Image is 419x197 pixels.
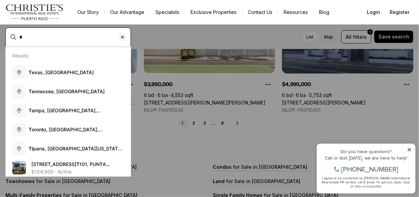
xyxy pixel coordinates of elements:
button: Contact Us [242,7,278,17]
div: Do you have questions? [7,15,99,20]
a: Specialists [150,7,185,17]
span: I agree to be contacted by [PERSON_NAME] International Real Estate PR via text, call & email. To ... [9,42,97,55]
span: [PHONE_NUMBER] [28,32,85,39]
div: Call or text [DATE], we are here to help! [7,22,99,27]
span: ennessee, [GEOGRAPHIC_DATA] [29,88,105,94]
a: Resources [278,7,313,17]
button: Tijuana, [GEOGRAPHIC_DATA][US_STATE], [GEOGRAPHIC_DATA] [10,139,127,158]
span: Login [367,10,380,15]
button: Tampa, [GEOGRAPHIC_DATA], [GEOGRAPHIC_DATA] [10,101,127,120]
a: Exclusive Properties [185,7,242,17]
span: ijuana, [GEOGRAPHIC_DATA][US_STATE], [GEOGRAPHIC_DATA] [29,146,124,158]
button: Clear search input [118,28,131,46]
b: T [29,88,32,94]
span: [STREET_ADDRESS] 101, PUN A [GEOGRAPHIC_DATA] [31,161,110,174]
b: T [29,127,32,132]
a: Our Advantage [105,7,150,17]
button: Texas, [GEOGRAPHIC_DATA] [10,63,127,82]
p: $154,900 · Active [31,169,72,175]
b: T [100,161,103,167]
a: Blog [314,7,335,17]
a: View details: 25100 SANDHILL BLVD #T101 [10,158,127,177]
span: ampa, [GEOGRAPHIC_DATA], [GEOGRAPHIC_DATA] [29,108,101,120]
span: Register [390,10,409,15]
span: oron o, [GEOGRAPHIC_DATA], [GEOGRAPHIC_DATA] [29,127,103,139]
b: t [42,127,43,132]
button: Register [386,5,414,19]
p: Results [12,53,28,59]
span: exas, [GEOGRAPHIC_DATA] [29,69,94,75]
b: T [76,161,79,167]
img: logo [5,4,64,20]
button: Login [363,5,384,19]
b: T [29,108,32,113]
button: Toronto, [GEOGRAPHIC_DATA], [GEOGRAPHIC_DATA] [10,120,127,139]
b: T [29,146,32,151]
button: Tennessee, [GEOGRAPHIC_DATA] [10,82,127,101]
b: T [29,69,32,75]
a: Our Story [72,7,104,17]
